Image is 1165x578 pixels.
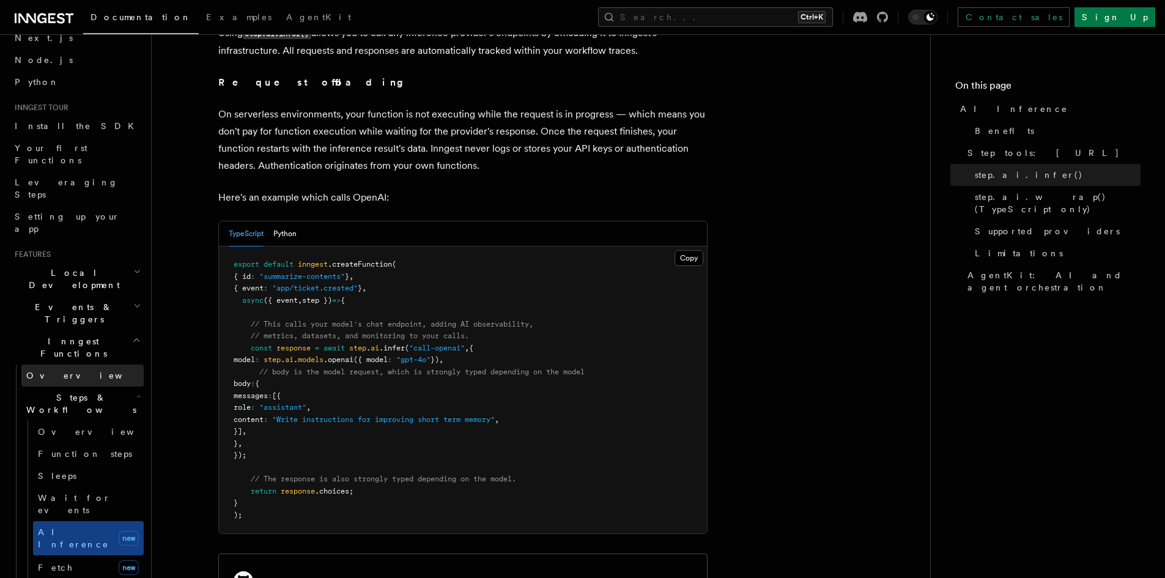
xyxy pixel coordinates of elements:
[975,191,1141,215] span: step.ai.wrap() (TypeScript only)
[285,355,294,364] span: ai
[15,33,73,43] span: Next.js
[234,511,242,519] span: );
[975,225,1120,237] span: Supported providers
[234,272,251,281] span: { id
[251,272,255,281] span: :
[405,344,409,352] span: (
[10,115,144,137] a: Install the SDK
[15,212,120,234] span: Setting up your app
[379,344,405,352] span: .infer
[264,296,298,305] span: ({ event
[255,355,259,364] span: :
[10,301,133,325] span: Events & Triggers
[366,344,371,352] span: .
[218,189,708,206] p: Here's an example which calls OpenAI:
[255,379,259,388] span: {
[15,177,118,199] span: Leveraging Steps
[251,344,272,352] span: const
[264,260,294,269] span: default
[279,4,358,33] a: AgentKit
[234,451,246,459] span: });
[234,284,264,292] span: { event
[345,272,349,281] span: }
[264,355,281,364] span: step
[83,4,199,34] a: Documentation
[10,137,144,171] a: Your first Functions
[281,487,315,495] span: response
[218,106,708,174] p: On serverless environments, your function is not executing while the request is in progress — whi...
[975,247,1063,259] span: Limitations
[10,206,144,240] a: Setting up your app
[10,49,144,71] a: Node.js
[362,284,366,292] span: ,
[264,284,268,292] span: :
[251,487,276,495] span: return
[955,98,1141,120] a: AI Inference
[358,284,362,292] span: }
[388,355,392,364] span: :
[234,355,255,364] span: model
[392,260,396,269] span: (
[268,391,272,400] span: :
[234,379,251,388] span: body
[38,527,109,549] span: AI Inference
[15,143,87,165] span: Your first Functions
[10,296,144,330] button: Events & Triggers
[970,120,1141,142] a: Benefits
[33,421,144,443] a: Overview
[975,169,1083,181] span: step.ai.infer()
[970,186,1141,220] a: step.ai.wrap() (TypeScript only)
[341,296,345,305] span: {
[10,171,144,206] a: Leveraging Steps
[495,415,499,424] span: ,
[38,563,73,572] span: Fetch
[281,355,285,364] span: .
[10,27,144,49] a: Next.js
[119,560,139,575] span: new
[243,29,311,39] code: step.ai.infer()
[38,427,164,437] span: Overview
[315,487,353,495] span: .choices;
[439,355,443,364] span: ,
[315,344,319,352] span: =
[33,443,144,465] a: Function steps
[286,12,351,22] span: AgentKit
[234,260,259,269] span: export
[234,427,242,435] span: }]
[33,521,144,555] a: AI Inferencenew
[259,403,306,412] span: "assistant"
[10,262,144,296] button: Local Development
[272,415,495,424] span: "Write instructions for improving short term memory"
[970,242,1141,264] a: Limitations
[38,471,76,481] span: Sleeps
[967,147,1120,159] span: Step tools: [URL]
[91,12,191,22] span: Documentation
[10,71,144,93] a: Python
[960,103,1068,115] span: AI Inference
[908,10,938,24] button: Toggle dark mode
[963,264,1141,298] a: AgentKit: AI and agent orchestration
[15,121,141,131] span: Install the SDK
[33,465,144,487] a: Sleeps
[10,250,51,259] span: Features
[273,221,297,246] button: Python
[26,371,152,380] span: Overview
[264,415,268,424] span: :
[38,493,111,515] span: Wait for events
[465,344,469,352] span: ,
[10,330,144,365] button: Inngest Functions
[431,355,439,364] span: })
[10,103,68,113] span: Inngest tour
[259,272,345,281] span: "summarize-contents"
[958,7,1070,27] a: Contact sales
[234,498,238,507] span: }
[967,269,1141,294] span: AgentKit: AI and agent orchestration
[349,344,366,352] span: step
[251,332,469,340] span: // metrics, datasets, and monitoring to your calls.
[10,267,133,291] span: Local Development
[798,11,826,23] kbd: Ctrl+K
[276,344,311,352] span: response
[1074,7,1155,27] a: Sign Up
[970,220,1141,242] a: Supported providers
[21,387,144,421] button: Steps & Workflows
